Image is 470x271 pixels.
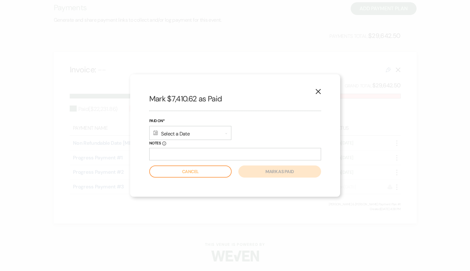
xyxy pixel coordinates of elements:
label: Notes [149,140,321,147]
button: Mark as paid [238,165,321,178]
label: Paid On* [149,118,231,125]
div: Select a Date [149,126,231,140]
button: Cancel [149,165,232,178]
h2: Mark $7,410.62 as Paid [149,93,321,104]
